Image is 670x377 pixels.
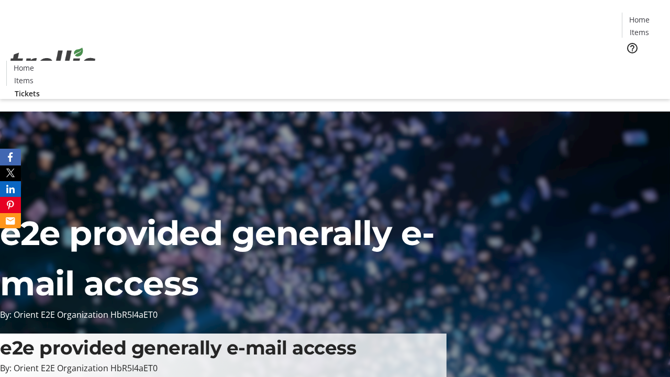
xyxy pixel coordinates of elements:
a: Home [7,62,40,73]
span: Tickets [630,61,655,72]
a: Home [622,14,656,25]
span: Items [630,27,649,38]
button: Help [622,38,643,59]
a: Tickets [6,88,48,99]
span: Items [14,75,33,86]
span: Home [629,14,650,25]
a: Items [7,75,40,86]
span: Tickets [15,88,40,99]
img: Orient E2E Organization HbR5I4aET0's Logo [6,36,99,88]
span: Home [14,62,34,73]
a: Tickets [622,61,664,72]
a: Items [622,27,656,38]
